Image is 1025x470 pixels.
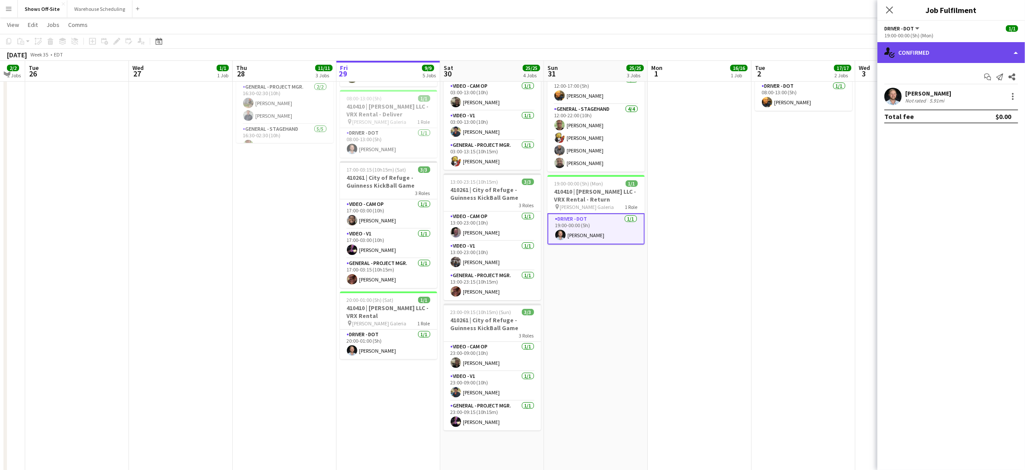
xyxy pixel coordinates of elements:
span: 3 Roles [415,190,430,196]
a: Jobs [43,19,63,30]
app-card-role: Video - V11/103:00-13:00 (10h)[PERSON_NAME] [444,111,541,140]
button: Warehouse Scheduling [67,0,132,17]
span: 13:00-23:15 (10h15m) [451,179,498,185]
span: 3/3 [522,179,534,185]
div: Confirmed [877,42,1025,63]
span: 30 [442,69,453,79]
span: Tue [29,64,39,72]
span: 1/1 [626,180,638,187]
button: Shows Off-Site [18,0,67,17]
span: 3/3 [522,309,534,315]
app-card-role: Video - Cam Op1/123:00-09:00 (10h)[PERSON_NAME] [444,342,541,371]
span: Wed [859,64,870,72]
app-card-role: Video - V11/113:00-23:00 (10h)[PERSON_NAME] [444,241,541,271]
span: Sat [444,64,453,72]
div: 3 Jobs [316,72,332,79]
span: Fri [340,64,348,72]
span: 1/1 [418,297,430,303]
div: 1 Job [217,72,228,79]
span: 11/11 [315,65,333,71]
span: Jobs [46,21,59,29]
app-card-role: General - Project Mgr.1/103:00-13:15 (10h15m)[PERSON_NAME] [444,140,541,170]
span: Wed [132,64,144,72]
span: 08:00-13:00 (5h) [347,95,382,102]
app-job-card: 03:00-13:15 (10h15m)3/3410261 | City of Refuge - Guinness KickBall Game3 RolesVideo - Cam Op1/103... [444,43,541,170]
div: 1 Job [731,72,747,79]
app-card-role: General - Stagehand5/516:30-02:30 (10h)[PERSON_NAME] [236,124,333,204]
div: 2 Jobs [834,72,851,79]
span: Tue [755,64,765,72]
span: Mon [651,64,662,72]
a: Comms [65,19,91,30]
app-card-role: Driver - DOT1/120:00-01:00 (5h)[PERSON_NAME] [340,330,437,359]
button: Driver - DOT [884,25,921,32]
app-card-role: Video - V11/117:00-03:00 (10h)[PERSON_NAME] [340,229,437,258]
span: 3/3 [418,166,430,173]
span: [PERSON_NAME] Galeria [353,320,407,327]
h3: 410410 | [PERSON_NAME] LLC - VRX Rental - Deliver [340,103,437,118]
a: View [3,19,23,30]
app-job-card: 19:00-00:00 (5h) (Mon)1/1410410 | [PERSON_NAME] LLC - VRX Rental - Return [PERSON_NAME] Galeria1 ... [547,175,645,245]
span: 2/2 [7,65,19,71]
h3: 410410 | [PERSON_NAME] LLC - VRX Rental - Return [547,188,645,203]
span: Sun [547,64,558,72]
div: 4 Jobs [523,72,540,79]
app-card-role: General - Project Mgr.1/117:00-03:15 (10h15m)[PERSON_NAME] [340,258,437,288]
span: 1/1 [1006,25,1018,32]
h3: 410261 | City of Refuge - Guinness KickBall Game [444,316,541,332]
div: 5.91mi [928,97,946,104]
span: 1/1 [418,95,430,102]
app-card-role: General - Project Mgr.2/216:30-02:30 (10h)[PERSON_NAME][PERSON_NAME] [236,82,333,124]
span: 27 [131,69,144,79]
span: 25/25 [523,65,540,71]
span: 3 Roles [519,202,534,209]
span: 9/9 [422,65,434,71]
span: 17/17 [834,65,851,71]
div: 5 Jobs [422,72,436,79]
app-card-role: Video - Cam Op1/103:00-13:00 (10h)[PERSON_NAME] [444,81,541,111]
app-card-role: Video - V11/123:00-09:00 (10h)[PERSON_NAME] [444,371,541,401]
app-card-role: General - Project Mgr.1/123:00-09:15 (10h15m)[PERSON_NAME] [444,401,541,430]
span: 1/1 [217,65,229,71]
span: 1 Role [418,320,430,327]
div: [PERSON_NAME] [905,89,951,97]
div: Not rated [905,97,928,104]
span: 31 [546,69,558,79]
app-card-role: General - Stagehand4/412:00-22:00 (10h)[PERSON_NAME][PERSON_NAME][PERSON_NAME][PERSON_NAME] [547,104,645,172]
app-job-card: 13:00-23:15 (10h15m)3/3410261 | City of Refuge - Guinness KickBall Game3 RolesVideo - Cam Op1/113... [444,173,541,300]
span: 26 [27,69,39,79]
span: 1 Role [418,119,430,125]
app-job-card: 20:00-01:00 (5h) (Sat)1/1410410 | [PERSON_NAME] LLC - VRX Rental [PERSON_NAME] Galeria1 RoleDrive... [340,291,437,359]
app-card-role: Video - Cam Op1/117:00-03:00 (10h)[PERSON_NAME] [340,199,437,229]
div: 2 Jobs [7,72,21,79]
span: 20:00-01:00 (5h) (Sat) [347,297,394,303]
span: 23:00-09:15 (10h15m) (Sun) [451,309,511,315]
app-job-card: 23:00-09:15 (10h15m) (Sun)3/3410261 | City of Refuge - Guinness KickBall Game3 RolesVideo - Cam O... [444,304,541,430]
app-job-card: 17:00-03:15 (10h15m) (Sat)3/3410261 | City of Refuge - Guinness KickBall Game3 RolesVideo - Cam O... [340,161,437,288]
span: 3 [857,69,870,79]
span: [PERSON_NAME] Galeria [560,204,614,210]
span: 3 Roles [519,332,534,339]
span: 19:00-00:00 (5h) (Mon) [554,180,603,187]
span: 28 [235,69,247,79]
a: Edit [24,19,41,30]
span: 25/25 [626,65,644,71]
span: 29 [339,69,348,79]
app-card-role: Driver - DOT1/108:00-13:00 (5h)[PERSON_NAME] [340,128,437,158]
app-card-role: Driver - DOT1/119:00-00:00 (5h)[PERSON_NAME] [547,213,645,245]
span: 1 Role [625,204,638,210]
span: Week 35 [29,51,50,58]
div: [DATE] [7,50,27,59]
span: 16/16 [730,65,748,71]
span: Thu [236,64,247,72]
app-job-card: 08:00-13:00 (5h)1/1410410 | [PERSON_NAME] LLC - VRX Rental - Deliver [PERSON_NAME] Galeria1 RoleD... [340,90,437,158]
span: Edit [28,21,38,29]
span: 1 [650,69,662,79]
